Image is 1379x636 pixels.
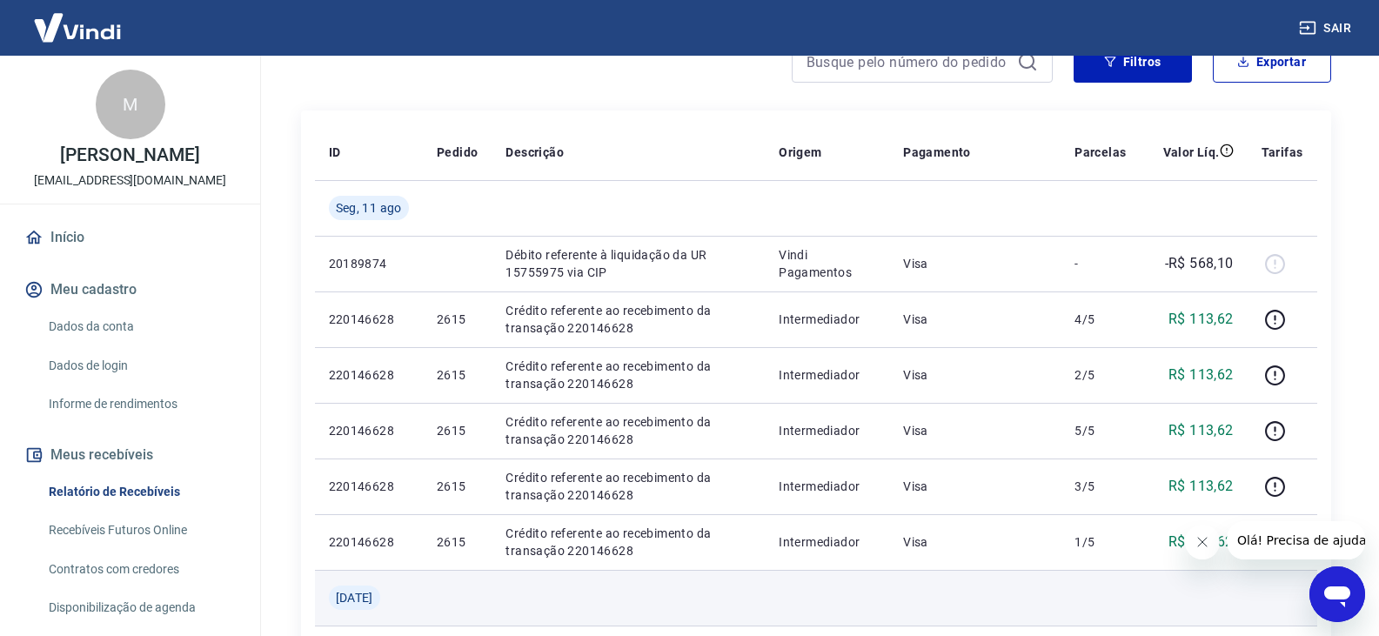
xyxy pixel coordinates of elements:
[1074,311,1126,328] p: 4/5
[1309,566,1365,622] iframe: Botão para abrir a janela de mensagens
[1074,41,1192,83] button: Filtros
[903,478,1047,495] p: Visa
[329,422,409,439] p: 220146628
[903,422,1047,439] p: Visa
[1262,144,1303,161] p: Tarifas
[329,255,409,272] p: 20189874
[437,311,478,328] p: 2615
[42,309,239,345] a: Dados da conta
[96,70,165,139] div: M
[1168,420,1234,441] p: R$ 113,62
[779,144,821,161] p: Origem
[42,386,239,422] a: Informe de rendimentos
[505,302,751,337] p: Crédito referente ao recebimento da transação 220146628
[21,218,239,257] a: Início
[1185,525,1220,559] iframe: Fechar mensagem
[505,413,751,448] p: Crédito referente ao recebimento da transação 220146628
[336,589,373,606] span: [DATE]
[1074,255,1126,272] p: -
[903,255,1047,272] p: Visa
[903,366,1047,384] p: Visa
[1168,532,1234,552] p: R$ 113,62
[1295,12,1358,44] button: Sair
[807,49,1010,75] input: Busque pelo número do pedido
[42,474,239,510] a: Relatório de Recebíveis
[1168,476,1234,497] p: R$ 113,62
[779,246,875,281] p: Vindi Pagamentos
[1168,309,1234,330] p: R$ 113,62
[1074,366,1126,384] p: 2/5
[437,366,478,384] p: 2615
[336,199,402,217] span: Seg, 11 ago
[329,366,409,384] p: 220146628
[34,171,226,190] p: [EMAIL_ADDRESS][DOMAIN_NAME]
[1168,365,1234,385] p: R$ 113,62
[1227,521,1365,559] iframe: Mensagem da empresa
[1074,422,1126,439] p: 5/5
[437,144,478,161] p: Pedido
[779,533,875,551] p: Intermediador
[329,478,409,495] p: 220146628
[903,144,971,161] p: Pagamento
[21,436,239,474] button: Meus recebíveis
[42,590,239,626] a: Disponibilização de agenda
[779,311,875,328] p: Intermediador
[60,146,199,164] p: [PERSON_NAME]
[329,533,409,551] p: 220146628
[437,533,478,551] p: 2615
[1074,478,1126,495] p: 3/5
[903,533,1047,551] p: Visa
[1074,144,1126,161] p: Parcelas
[779,422,875,439] p: Intermediador
[21,1,134,54] img: Vindi
[505,358,751,392] p: Crédito referente ao recebimento da transação 220146628
[329,311,409,328] p: 220146628
[437,478,478,495] p: 2615
[1074,533,1126,551] p: 1/5
[42,348,239,384] a: Dados de login
[42,552,239,587] a: Contratos com credores
[779,366,875,384] p: Intermediador
[10,12,146,26] span: Olá! Precisa de ajuda?
[505,144,564,161] p: Descrição
[437,422,478,439] p: 2615
[1213,41,1331,83] button: Exportar
[42,512,239,548] a: Recebíveis Futuros Online
[21,271,239,309] button: Meu cadastro
[505,246,751,281] p: Débito referente à liquidação da UR 15755975 via CIP
[903,311,1047,328] p: Visa
[1165,253,1234,274] p: -R$ 568,10
[779,478,875,495] p: Intermediador
[505,525,751,559] p: Crédito referente ao recebimento da transação 220146628
[329,144,341,161] p: ID
[505,469,751,504] p: Crédito referente ao recebimento da transação 220146628
[1163,144,1220,161] p: Valor Líq.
